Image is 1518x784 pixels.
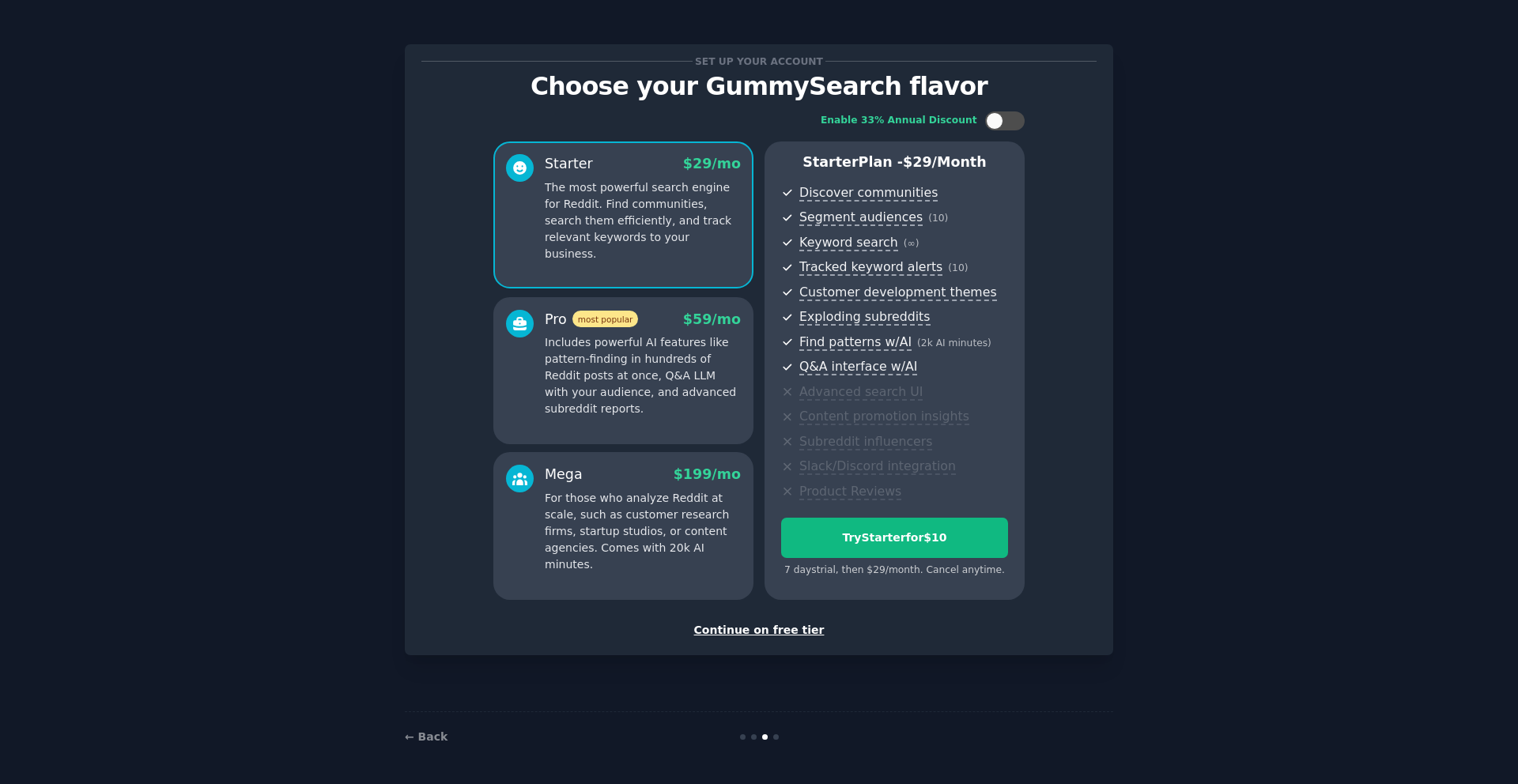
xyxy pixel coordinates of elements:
span: Q&A interface w/AI [799,359,917,375]
span: Content promotion insights [799,409,969,425]
a: ← Back [405,730,447,743]
span: ( 10 ) [928,213,948,224]
span: ( ∞ ) [904,238,919,249]
p: Includes powerful AI features like pattern-finding in hundreds of Reddit posts at once, Q&A LLM w... [545,334,741,417]
p: Choose your GummySearch flavor [421,73,1097,100]
span: $ 59 /mo [683,311,741,327]
span: Product Reviews [799,484,901,500]
p: For those who analyze Reddit at scale, such as customer research firms, startup studios, or conte... [545,490,741,573]
span: Segment audiences [799,209,923,226]
span: Tracked keyword alerts [799,259,942,276]
span: Find patterns w/AI [799,334,912,351]
span: most popular [572,311,639,327]
p: The most powerful search engine for Reddit. Find communities, search them efficiently, and track ... [545,179,741,262]
div: Starter [545,154,593,174]
div: Mega [545,465,583,484]
div: Continue on free tier [421,622,1097,639]
p: Starter Plan - [781,153,1008,172]
span: Set up your account [693,53,826,70]
div: 7 days trial, then $ 29 /month . Cancel anytime. [781,563,1008,578]
span: Exploding subreddits [799,309,930,326]
span: Slack/Discord integration [799,458,956,475]
span: ( 2k AI minutes ) [917,337,991,349]
span: $ 29 /month [903,154,987,170]
span: Discover communities [799,185,938,202]
div: Try Starter for $10 [782,530,1007,546]
button: TryStarterfor$10 [781,518,1008,558]
span: $ 199 /mo [674,466,741,482]
div: Pro [545,310,638,330]
span: Keyword search [799,235,898,251]
span: $ 29 /mo [683,156,741,171]
span: Customer development themes [799,285,997,301]
div: Enable 33% Annual Discount [821,114,977,128]
span: Subreddit influencers [799,434,932,450]
span: Advanced search UI [799,384,923,401]
span: ( 10 ) [948,262,968,273]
